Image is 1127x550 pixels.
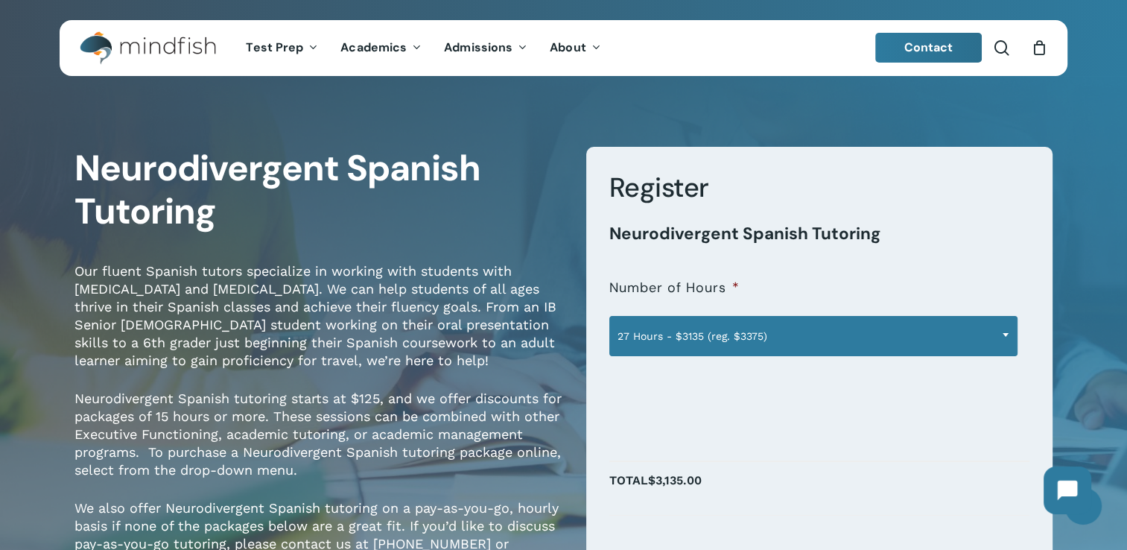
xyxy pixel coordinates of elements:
[340,39,407,55] span: Academics
[610,320,1017,352] span: 27 Hours - $3135 (reg. $3375)
[235,42,329,54] a: Test Prep
[60,20,1067,76] header: Main Menu
[1029,452,1106,529] iframe: Chatbot
[609,279,740,297] label: Number of Hours
[609,470,1029,508] p: Total
[904,39,953,55] span: Contact
[609,217,1029,251] h3: Neurodivergent Spanish Tutoring
[609,359,836,417] iframe: reCAPTCHA
[74,147,564,233] h1: Neurodivergent Spanish Tutoring
[246,39,303,55] span: Test Prep
[74,391,562,478] span: Neurodivergent Spanish tutoring starts at $125, and we offer discounts for packages of 15 hours o...
[539,42,612,54] a: About
[329,42,433,54] a: Academics
[1031,39,1047,56] a: Cart
[609,316,1018,356] span: 27 Hours - $3135 (reg. $3375)
[550,39,586,55] span: About
[74,263,556,368] span: Our fluent Spanish tutors specialize in working with students with [MEDICAL_DATA] and [MEDICAL_DA...
[444,39,512,55] span: Admissions
[433,42,539,54] a: Admissions
[875,33,982,63] a: Contact
[235,20,612,76] nav: Main Menu
[648,473,702,487] span: $3,135.00
[609,171,1029,205] h3: Register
